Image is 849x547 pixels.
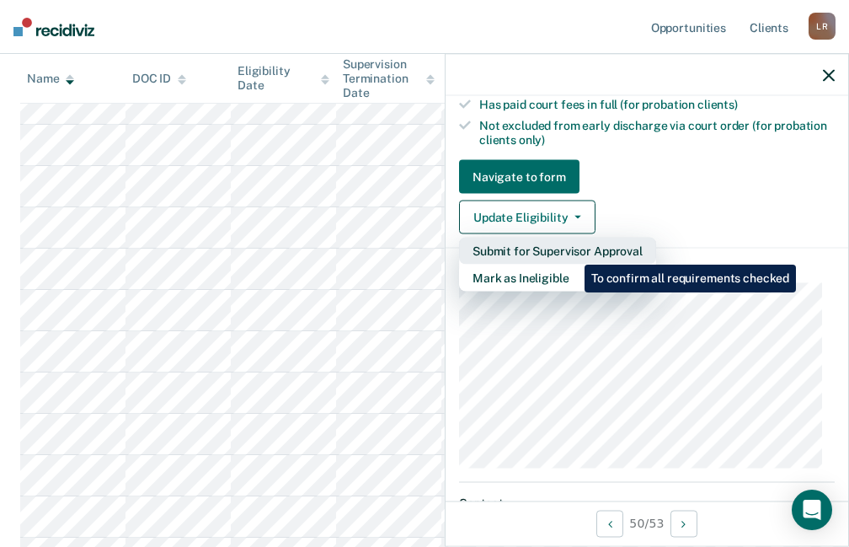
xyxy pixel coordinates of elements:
button: Next Opportunity [670,510,697,537]
button: Update Eligibility [459,201,595,234]
span: only) [519,132,545,146]
div: Has paid court fees in full (for probation [479,98,835,112]
div: Eligibility Date [238,64,329,93]
button: Previous Opportunity [596,510,623,537]
div: Name [27,72,74,86]
div: Supervision Termination Date [343,57,435,99]
span: clients) [697,98,738,111]
div: DOC ID [132,72,186,86]
dt: Contact [459,496,835,511]
img: Recidiviz [13,18,94,36]
div: Open Intercom Messenger [792,490,832,530]
button: Mark as Ineligible [459,265,656,292]
button: Submit for Supervisor Approval [459,238,656,265]
button: Navigate to form [459,160,579,194]
div: 50 / 53 [446,501,848,545]
div: Not excluded from early discharge via court order (for probation clients [479,118,835,147]
div: L R [809,13,836,40]
a: Navigate to form link [459,160,586,194]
